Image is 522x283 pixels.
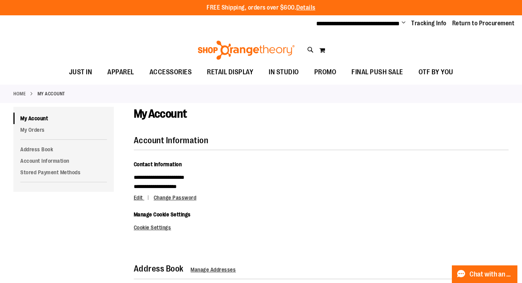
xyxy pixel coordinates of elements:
span: Contact Information [134,161,182,167]
a: Edit [134,195,153,201]
a: My Orders [13,124,114,136]
a: RETAIL DISPLAY [199,64,261,81]
a: Address Book [13,144,114,155]
span: JUST IN [69,64,92,81]
a: Return to Procurement [452,19,515,28]
button: Account menu [402,20,405,27]
span: ACCESSORIES [149,64,192,81]
a: ACCESSORIES [142,64,200,81]
span: OTF BY YOU [419,64,453,81]
a: FINAL PUSH SALE [344,64,411,81]
strong: Address Book [134,264,184,273]
span: IN STUDIO [269,64,299,81]
span: Manage Cookie Settings [134,211,191,218]
span: PROMO [314,64,337,81]
a: Manage Addresses [190,267,236,273]
img: Shop Orangetheory [197,41,296,60]
a: Home [13,90,26,97]
span: RETAIL DISPLAY [207,64,253,81]
a: Account Information [13,155,114,167]
span: Edit [134,195,143,201]
span: FINAL PUSH SALE [351,64,403,81]
span: APPAREL [107,64,134,81]
a: PROMO [307,64,344,81]
a: Stored Payment Methods [13,167,114,178]
a: Cookie Settings [134,224,171,231]
strong: My Account [38,90,65,97]
a: My Account [13,113,114,124]
a: OTF BY YOU [411,64,461,81]
span: Chat with an Expert [469,271,513,278]
a: Details [296,4,315,11]
a: IN STUDIO [261,64,307,81]
a: Tracking Info [411,19,446,28]
a: JUST IN [61,64,100,81]
a: APPAREL [100,64,142,81]
button: Chat with an Expert [452,265,518,283]
strong: Account Information [134,136,208,145]
a: Change Password [154,195,197,201]
span: My Account [134,107,187,120]
p: FREE Shipping, orders over $600. [207,3,315,12]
